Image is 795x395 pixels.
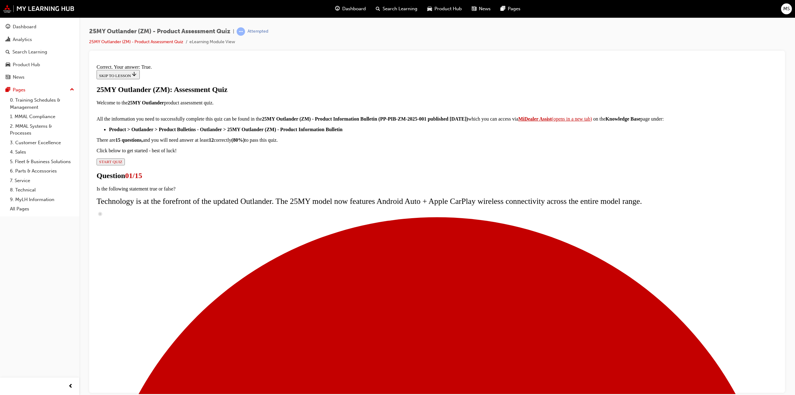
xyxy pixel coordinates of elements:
[13,23,36,30] div: Dashboard
[6,87,10,93] span: pages-icon
[783,5,790,12] span: MS
[7,95,77,112] a: 0. Training Schedules & Management
[458,54,498,60] span: (opens in a new tab)
[422,2,467,15] a: car-iconProduct Hub
[7,147,77,157] a: 4. Sales
[371,2,422,15] a: search-iconSearch Learning
[7,112,77,122] a: 1. MMAL Compliance
[3,5,75,13] img: mmal
[434,5,462,12] span: Product Hub
[6,75,10,80] span: news-icon
[342,5,366,12] span: Dashboard
[34,38,70,44] strong: 25MY Outlander
[2,110,31,118] span: Question
[6,37,10,43] span: chart-icon
[7,195,77,204] a: 9. MyLH Information
[189,39,235,46] li: eLearning Module View
[335,5,340,13] span: guage-icon
[89,28,230,35] span: 25MY Outlander (ZM) - Product Assessment Quiz
[376,5,380,13] span: search-icon
[2,84,77,96] button: Pages
[479,5,491,12] span: News
[115,76,120,81] strong: 12
[2,20,77,84] button: DashboardAnalyticsSearch LearningProduct HubNews
[2,8,46,17] button: SKIP TO LESSON
[6,62,10,68] span: car-icon
[330,2,371,15] a: guage-iconDashboard
[2,34,77,45] a: Analytics
[2,124,684,130] p: Is the following statement true or false?
[68,383,73,390] span: prev-icon
[7,204,77,214] a: All Pages
[89,39,183,44] a: 25MY Outlander (ZM) - Product Assessment Quiz
[472,5,476,13] span: news-icon
[5,11,43,16] span: SKIP TO LESSON
[508,5,520,12] span: Pages
[12,48,47,56] div: Search Learning
[6,24,10,30] span: guage-icon
[21,76,49,81] strong: 15 questions,
[13,86,25,94] div: Pages
[383,5,417,12] span: Search Learning
[2,110,684,118] h1: Question 1 of 15
[15,65,59,70] strong: Product > Outlander
[501,5,505,13] span: pages-icon
[2,59,77,71] a: Product Hub
[511,54,546,60] strong: Knowledge Base
[284,54,374,60] strong: (PP-PIB-ZM-2025-001 published [DATE])
[13,74,25,81] div: News
[70,86,74,94] span: up-icon
[2,24,684,32] div: 25MY Outlander (ZM): Assessment Quiz
[496,2,525,15] a: pages-iconPages
[233,28,234,35] span: |
[2,21,77,33] a: Dashboard
[61,65,248,70] strong: > Product Bulletins - Outlander > 25MY Outlander (ZM) - Product Information Bulletin
[5,98,28,102] span: START QUIZ
[6,49,10,55] span: search-icon
[2,49,684,60] p: All the information you need to successfully complete this quiz can be found in the which you can...
[7,122,77,138] a: 2. MMAL Systems & Processes
[7,138,77,148] a: 3. Customer Excellence
[7,157,77,167] a: 5. Fleet & Business Solutions
[13,36,32,43] div: Analytics
[2,86,684,92] p: Click below to get started - best of luck!
[424,54,458,60] strong: MiDealer Assist
[237,27,245,36] span: learningRecordVerb_ATTEMPT-icon
[427,5,432,13] span: car-icon
[2,76,684,81] p: There are and you will need answer at least correctly to pass this quiz.
[2,71,77,83] a: News
[31,110,48,118] span: 01/15
[7,166,77,176] a: 6. Parts & Accessories
[2,46,77,58] a: Search Learning
[2,38,684,44] p: Welcome to the product assessment quiz.
[13,61,40,68] div: Product Hub
[2,2,684,8] div: Correct. Your answer: True.
[781,3,792,14] button: MS
[7,176,77,186] a: 7. Service
[137,76,151,81] strong: (80%)
[7,185,77,195] a: 8. Technical
[248,29,268,34] div: Attempted
[2,135,548,144] span: Technology is at the forefront of the updated Outlander. The 25MY model now features Android Auto...
[168,54,283,60] strong: 25MY Outlander (ZM) - Product Information Bulletin
[467,2,496,15] a: news-iconNews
